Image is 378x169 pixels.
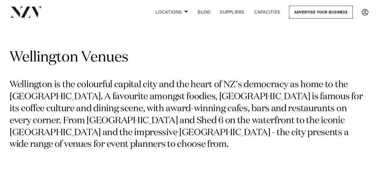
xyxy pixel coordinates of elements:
[289,6,353,19] a: Advertise your business
[215,6,249,19] a: SUPPLIERS
[10,48,368,67] h1: Wellington Venues
[151,6,193,19] a: Locations
[10,7,42,17] img: nzv-logo.png
[193,6,215,19] a: BLOG
[10,79,368,151] p: Wellington is the colourful capital city and the heart of NZ's democracy as home to the [GEOGRAPH...
[249,6,285,19] a: Capacities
